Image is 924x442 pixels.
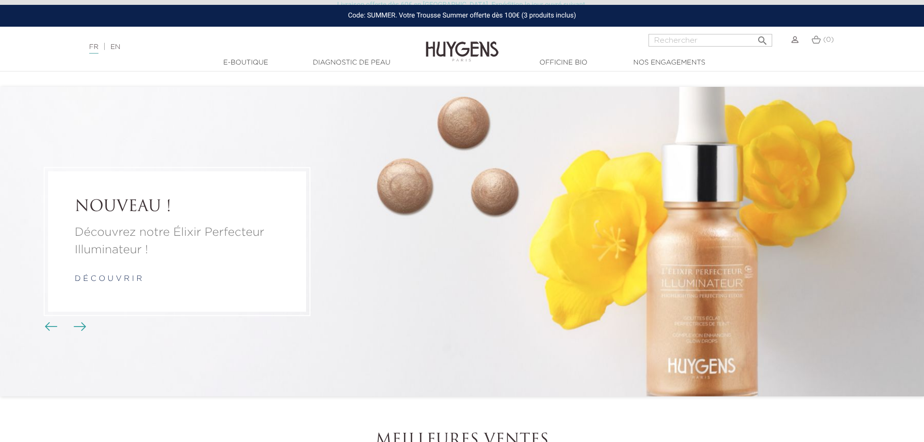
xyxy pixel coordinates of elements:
i:  [757,32,768,44]
a: E-Boutique [197,58,294,68]
img: Huygens [426,26,499,63]
a: Diagnostic de peau [303,58,400,68]
a: EN [111,44,120,50]
button:  [754,31,771,44]
a: Nos engagements [621,58,718,68]
a: Découvrez notre Élixir Perfecteur Illuminateur ! [75,224,279,259]
span: (0) [823,36,834,43]
a: d é c o u v r i r [75,276,142,283]
a: NOUVEAU ! [75,198,279,216]
a: FR [89,44,98,54]
a: Officine Bio [515,58,612,68]
input: Rechercher [648,34,772,47]
div: | [84,41,378,53]
div: Boutons du carrousel [49,320,80,334]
